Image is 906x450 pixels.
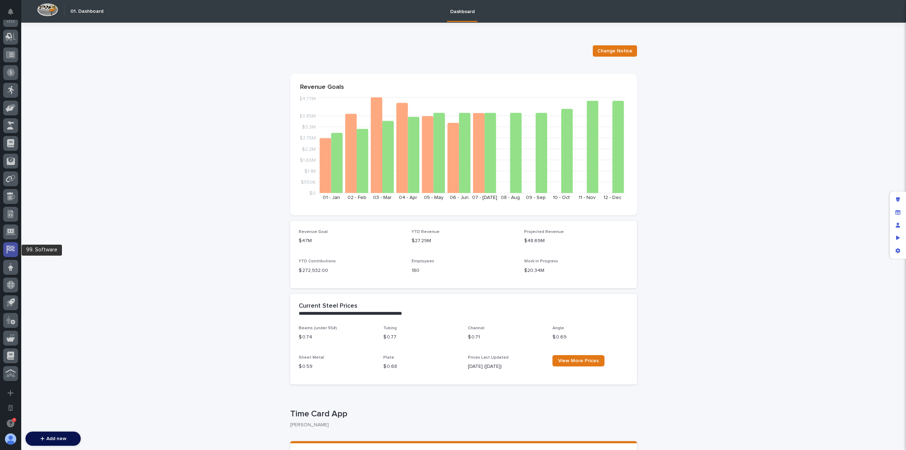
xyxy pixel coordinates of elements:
a: Powered byPylon [50,167,86,173]
p: $ 0.68 [383,363,459,370]
p: Revenue Goals [300,84,627,91]
a: 🔗Onboarding Call [41,147,93,160]
text: 03 - Mar [373,195,392,200]
div: Manage fields and data [891,206,904,219]
p: [PERSON_NAME] [290,422,631,428]
span: YTD Revenue [412,230,440,234]
img: Workspace Logo [37,3,58,16]
h2: Current Steel Prices [299,302,357,310]
span: Help Docs [14,150,39,157]
tspan: $3.3M [302,125,316,130]
span: Angle [552,326,564,330]
tspan: $1.65M [300,158,316,163]
span: Change Notice [597,47,632,55]
div: 📖 [7,151,13,156]
text: 10 - Oct [553,195,570,200]
text: 04 - Apr [399,195,417,200]
p: How can we help? [7,39,129,51]
span: Employees [412,259,434,263]
p: Welcome 👋 [7,28,129,39]
text: 12 - Dec [603,195,621,200]
tspan: $4.77M [299,96,316,101]
button: Change Notice [593,45,637,57]
span: Pylon [70,167,86,173]
p: [DATE] ([DATE]) [468,363,544,370]
a: View More Prices [552,355,604,366]
p: $48.69M [524,237,629,245]
tspan: $0 [309,191,316,196]
text: 01 - Jan [323,195,340,200]
span: View More Prices [558,358,599,363]
p: $ 0.69 [552,334,629,341]
div: Preview as [891,232,904,244]
span: Tubing [383,326,397,330]
button: Start new chat [120,81,129,89]
button: users-avatar [3,432,18,446]
div: Past conversations [7,103,47,109]
img: 1736555164131-43832dd5-751b-4058-ba23-39d91318e5a0 [14,121,20,127]
p: $ 0.74 [299,334,375,341]
span: YTD Contributions [299,259,336,263]
div: Manage users [891,219,904,232]
span: [DATE] [63,121,77,126]
span: Prices Last Updated [468,355,509,360]
h2: 01. Dashboard [70,8,103,15]
text: 06 - Jun [450,195,469,200]
a: 📖Help Docs [4,147,41,160]
span: Sheet Metal [299,355,324,360]
div: Edit layout [891,193,904,206]
tspan: $2.2M [302,147,316,152]
img: Brittany Wendell [7,114,18,125]
div: 1 [12,418,16,422]
span: Work in Progress [524,259,558,263]
button: Open support chat [3,416,18,431]
img: 1736555164131-43832dd5-751b-4058-ba23-39d91318e5a0 [7,79,20,91]
div: Start new chat [24,79,116,86]
text: 08 - Aug [501,195,520,200]
text: 11 - Nov [579,195,596,200]
text: 09 - Sep [526,195,546,200]
span: Channel [468,326,484,330]
p: $ 0.59 [299,363,375,370]
text: 07 - [DATE] [472,195,497,200]
p: $47M [299,237,403,245]
text: 05 - May [424,195,443,200]
p: $ 272,932.00 [299,267,403,274]
span: Plate [383,355,394,360]
div: Notifications [9,8,18,20]
p: Time Card App [290,409,634,419]
span: Revenue Goal [299,230,328,234]
button: Add new [25,432,81,446]
button: Add a new app... [3,386,18,400]
p: $ 0.71 [468,334,544,341]
div: We're offline, we will be back soon! [24,86,99,91]
span: Projected Revenue [524,230,564,234]
text: 02 - Feb [348,195,366,200]
p: $27.29M [412,237,516,245]
button: See all [110,102,129,110]
img: Stacker [7,7,21,21]
span: • [59,121,61,126]
button: Open workspace settings [3,400,18,415]
div: App settings [891,244,904,257]
tspan: $550K [301,180,316,184]
button: Notifications [3,4,18,19]
tspan: $1.1M [304,169,316,173]
span: Onboarding Call [51,150,90,157]
p: $ 0.77 [383,334,459,341]
p: 180 [412,267,516,274]
p: $20.34M [524,267,629,274]
tspan: $3.85M [299,114,316,119]
tspan: $2.75M [299,136,316,141]
div: 🔗 [44,151,50,156]
span: [PERSON_NAME] [22,121,57,126]
span: Beams (under 55#) [299,326,337,330]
